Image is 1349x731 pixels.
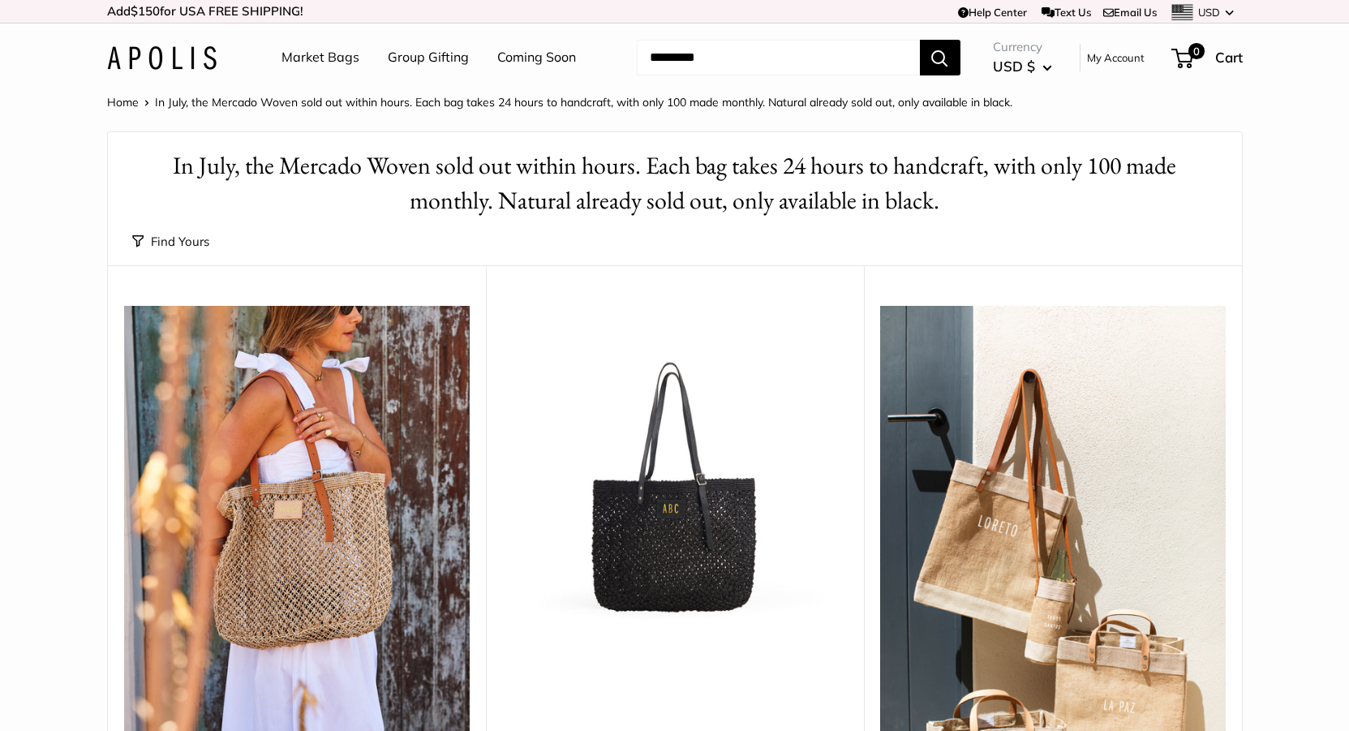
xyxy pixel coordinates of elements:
a: Mercado Woven in Black | Estimated Ship: Oct. 19thMercado Woven in Black | Estimated Ship: Oct. 19th [502,306,848,651]
img: Mercado Woven in Black | Estimated Ship: Oct. 19th [502,306,848,651]
a: Help Center [958,6,1027,19]
button: Find Yours [132,230,209,253]
a: Group Gifting [388,45,469,70]
nav: Breadcrumb [107,92,1012,113]
span: Cart [1215,49,1243,66]
img: Apolis [107,46,217,70]
a: Home [107,95,139,110]
a: Email Us [1103,6,1157,19]
span: $150 [131,3,160,19]
a: Market Bags [281,45,359,70]
button: Search [920,40,960,75]
span: Currency [993,36,1052,58]
a: Coming Soon [497,45,576,70]
span: USD [1198,6,1220,19]
a: Text Us [1042,6,1091,19]
input: Search... [637,40,920,75]
a: My Account [1087,48,1145,67]
button: USD $ [993,54,1052,80]
h1: In July, the Mercado Woven sold out within hours. Each bag takes 24 hours to handcraft, with only... [132,148,1218,218]
span: USD $ [993,58,1035,75]
a: 0 Cart [1173,45,1243,71]
span: In July, the Mercado Woven sold out within hours. Each bag takes 24 hours to handcraft, with only... [155,95,1012,110]
span: 0 [1188,43,1204,59]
